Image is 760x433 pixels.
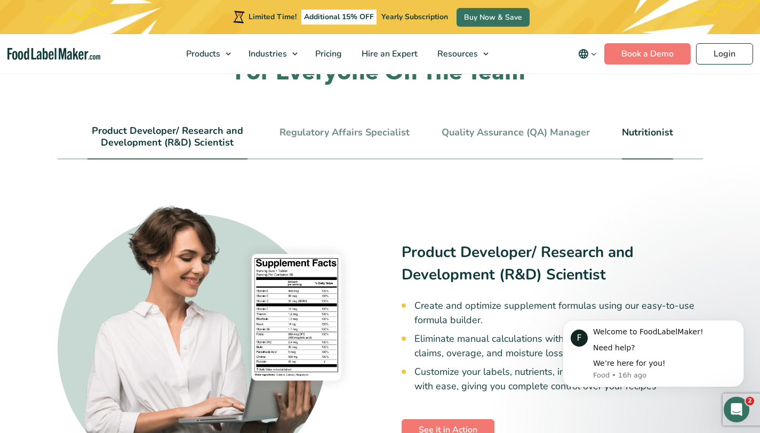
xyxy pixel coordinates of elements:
[352,34,425,74] a: Hire an Expert
[547,304,760,404] iframe: Intercom notifications message
[622,127,673,139] a: Nutritionist
[312,48,343,60] span: Pricing
[442,127,590,139] a: Quality Assurance (QA) Manager
[414,332,703,360] li: Eliminate manual calculations with our built-in automated formula claims, overage, and moisture l...
[414,299,703,327] li: Create and optimize supplement formulas using our easy-to-use formula builder.
[724,397,749,422] iframe: Intercom live chat
[279,127,410,139] a: Regulatory Affairs Specialist
[239,34,303,74] a: Industries
[457,8,530,27] a: Buy Now & Save
[279,125,410,159] li: Regulatory Affairs Specialist
[434,48,479,60] span: Resources
[177,34,236,74] a: Products
[58,29,703,87] h2: Customized Solution For Everyone On The Team
[746,397,754,405] span: 2
[381,12,448,22] span: Yearly Subscription
[306,34,349,74] a: Pricing
[87,125,247,148] a: Product Developer/ Research and Development (R&D) Scientist
[604,43,691,65] a: Book a Demo
[358,48,419,60] span: Hire an Expert
[245,48,288,60] span: Industries
[183,48,221,60] span: Products
[249,12,297,22] span: Limited Time!
[696,43,753,65] a: Login
[402,241,703,286] h3: Product Developer/ Research and Development (R&D) Scientist
[622,125,673,159] li: Nutritionist
[87,125,247,159] li: Product Developer/ Research and Development (R&D) Scientist
[428,34,494,74] a: Resources
[301,10,377,25] span: Additional 15% OFF
[414,365,703,394] li: Customize your labels, nutrients, ingredients, and allergen lists with ease, giving you complete ...
[442,125,590,159] li: Quality Assurance (QA) Manager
